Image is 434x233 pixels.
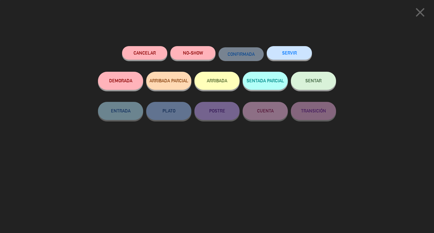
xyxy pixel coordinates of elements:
button: DEMORADA [98,72,143,90]
button: ARRIBADA PARCIAL [146,72,191,90]
span: ARRIBADA PARCIAL [149,78,188,83]
button: POSTRE [194,102,240,120]
span: CONFIRMADA [228,52,255,57]
button: PLATO [146,102,191,120]
button: NO-SHOW [170,46,215,60]
button: ENTRADA [98,102,143,120]
button: SERVIR [267,46,312,60]
button: SENTADA PARCIAL [243,72,288,90]
button: Cancelar [122,46,167,60]
button: ARRIBADA [194,72,240,90]
button: CUENTA [243,102,288,120]
button: CONFIRMADA [219,47,264,61]
button: close [411,5,429,22]
span: SENTAR [305,78,322,83]
button: TRANSICIÓN [291,102,336,120]
button: SENTAR [291,72,336,90]
i: close [413,5,428,20]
